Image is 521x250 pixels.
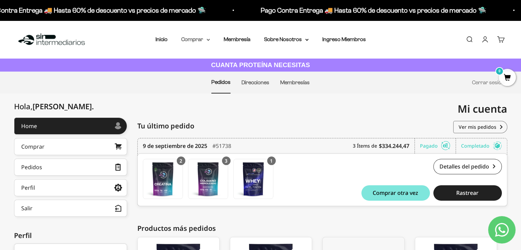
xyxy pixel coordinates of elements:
[233,159,273,199] a: Proteína Whey - Vainilla / 2 libras (910g)
[456,190,479,196] span: Rastrear
[188,159,228,199] img: Translation missing: es.Colágeno Hidrolizado
[433,159,502,174] a: Detalles del pedido
[322,36,366,42] a: Ingreso Miembros
[21,144,45,149] div: Comprar
[14,102,94,111] div: Hola,
[21,205,33,211] div: Salir
[499,74,516,82] a: 0
[379,142,409,150] b: $334.244,47
[14,117,127,135] a: Home
[177,157,185,165] div: 2
[143,159,183,199] img: Translation missing: es.Creatina Monohidrato
[461,138,502,153] div: Completado
[212,138,231,153] div: #51738
[280,79,310,85] a: Membresías
[21,123,37,129] div: Home
[14,179,127,196] a: Perfil
[92,101,94,111] span: .
[361,185,430,201] button: Comprar otra vez
[261,5,486,16] p: Pago Contra Entrega 🚚 Hasta 60% de descuento vs precios de mercado 🛸
[21,164,42,170] div: Pedidos
[211,79,231,85] a: Pedidos
[495,67,504,75] mark: 0
[211,61,310,68] strong: CUANTA PROTEÍNA NECESITAS
[143,159,183,199] a: Creatina Monohidrato
[353,138,415,153] div: 3 Ítems de
[472,79,505,85] a: Cerrar sesión
[234,159,273,199] img: Translation missing: es.Proteína Whey - Vainilla / 2 libras (910g)
[222,157,231,165] div: 3
[241,79,269,85] a: Direcciones
[267,157,276,165] div: 1
[14,138,127,155] a: Comprar
[373,190,418,196] span: Comprar otra vez
[420,138,456,153] div: Pagado
[433,185,502,201] button: Rastrear
[33,101,94,111] span: [PERSON_NAME]
[181,35,210,44] summary: Comprar
[453,121,507,133] a: Ver mis pedidos
[188,159,228,199] a: Colágeno Hidrolizado
[224,36,250,42] a: Membresía
[156,36,168,42] a: Inicio
[14,230,127,241] div: Perfil
[14,159,127,176] a: Pedidos
[137,121,194,131] span: Tu último pedido
[458,102,507,116] span: Mi cuenta
[14,200,127,217] button: Salir
[143,142,207,150] time: 9 de septiembre de 2025
[21,185,35,190] div: Perfil
[137,223,507,234] div: Productos más pedidos
[264,35,309,44] summary: Sobre Nosotros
